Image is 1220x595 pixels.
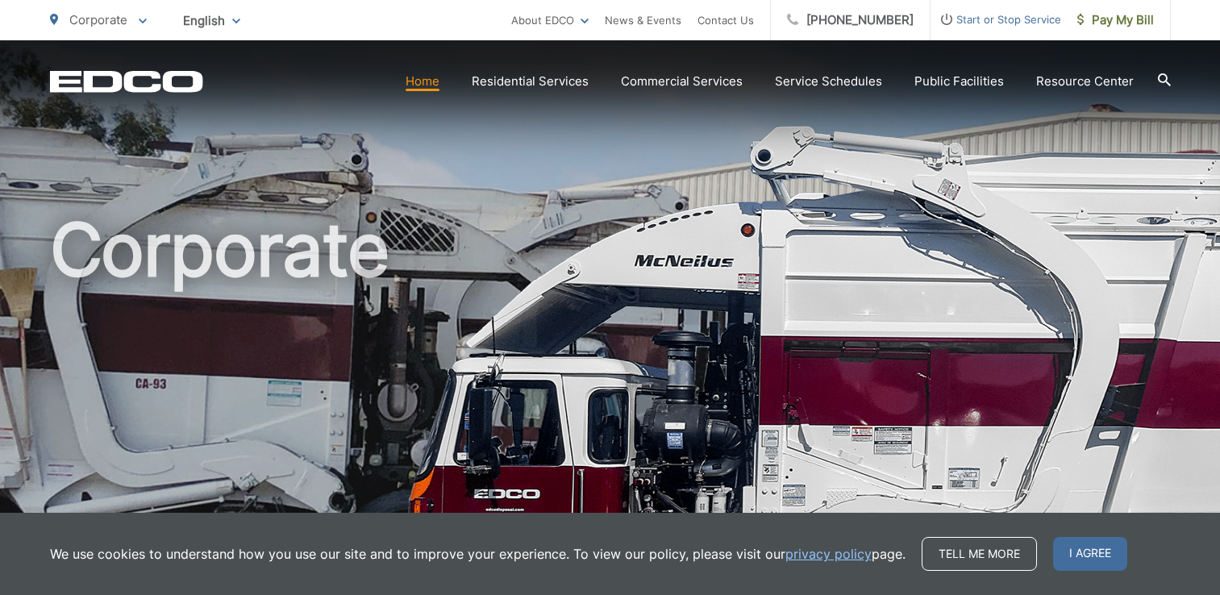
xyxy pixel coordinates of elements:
a: News & Events [605,10,681,30]
span: Pay My Bill [1077,10,1154,30]
a: Residential Services [472,72,589,91]
a: Commercial Services [621,72,743,91]
span: I agree [1053,537,1127,571]
a: Contact Us [697,10,754,30]
a: EDCD logo. Return to the homepage. [50,70,203,93]
a: privacy policy [785,544,872,564]
a: Home [406,72,439,91]
span: English [171,6,252,35]
a: Resource Center [1036,72,1134,91]
a: Tell me more [922,537,1037,571]
a: Service Schedules [775,72,882,91]
a: About EDCO [511,10,589,30]
p: We use cookies to understand how you use our site and to improve your experience. To view our pol... [50,544,906,564]
span: Corporate [69,12,127,27]
a: Public Facilities [914,72,1004,91]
